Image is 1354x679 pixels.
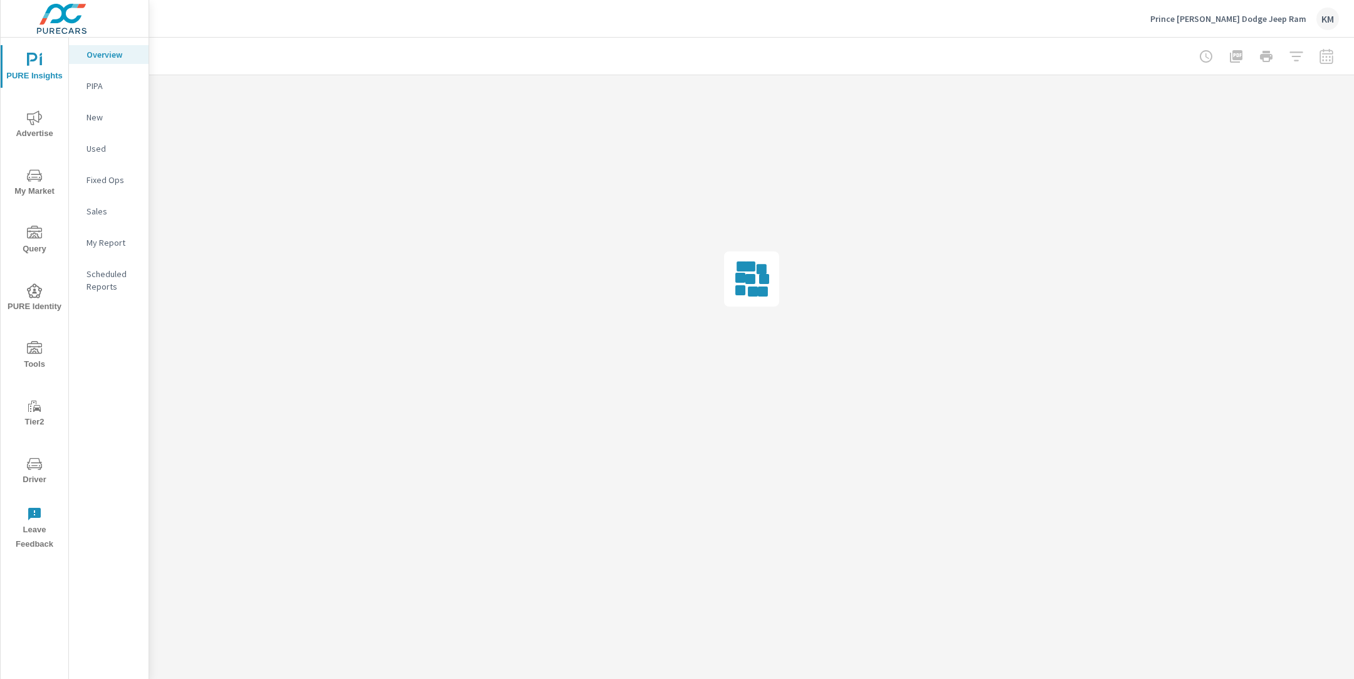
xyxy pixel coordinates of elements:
[87,111,139,124] p: New
[4,507,65,552] span: Leave Feedback
[69,108,149,127] div: New
[4,283,65,314] span: PURE Identity
[4,341,65,372] span: Tools
[87,142,139,155] p: Used
[1150,13,1306,24] p: Prince [PERSON_NAME] Dodge Jeep Ram
[4,456,65,487] span: Driver
[4,399,65,429] span: Tier2
[4,168,65,199] span: My Market
[1,38,68,557] div: nav menu
[87,236,139,249] p: My Report
[69,171,149,189] div: Fixed Ops
[87,174,139,186] p: Fixed Ops
[69,202,149,221] div: Sales
[87,205,139,218] p: Sales
[87,268,139,293] p: Scheduled Reports
[87,80,139,92] p: PIPA
[69,233,149,252] div: My Report
[1316,8,1339,30] div: KM
[4,110,65,141] span: Advertise
[87,48,139,61] p: Overview
[69,45,149,64] div: Overview
[4,53,65,83] span: PURE Insights
[69,265,149,296] div: Scheduled Reports
[69,139,149,158] div: Used
[4,226,65,256] span: Query
[69,76,149,95] div: PIPA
